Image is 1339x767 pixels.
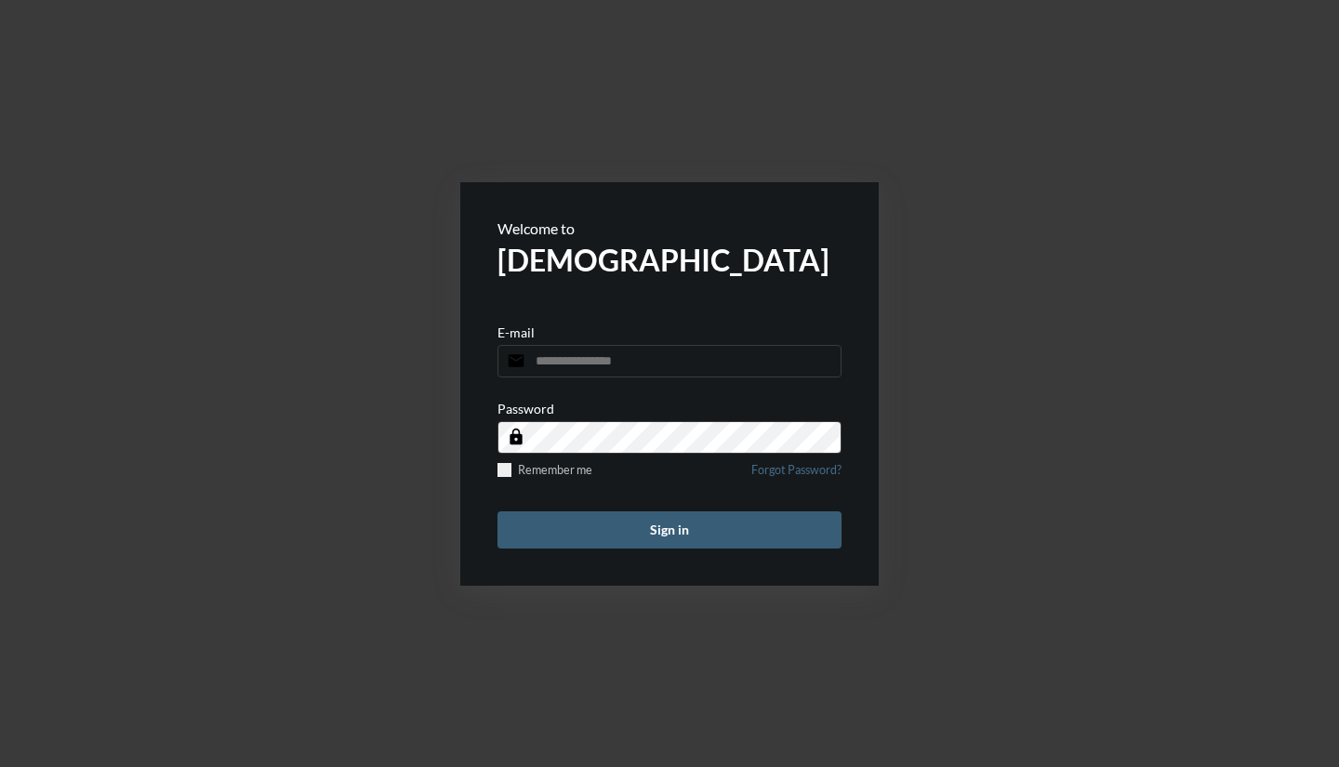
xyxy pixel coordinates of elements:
h2: [DEMOGRAPHIC_DATA] [497,242,842,278]
a: Forgot Password? [751,463,842,488]
p: Welcome to [497,219,842,237]
p: E-mail [497,324,535,340]
p: Password [497,401,554,417]
label: Remember me [497,463,592,477]
button: Sign in [497,511,842,549]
